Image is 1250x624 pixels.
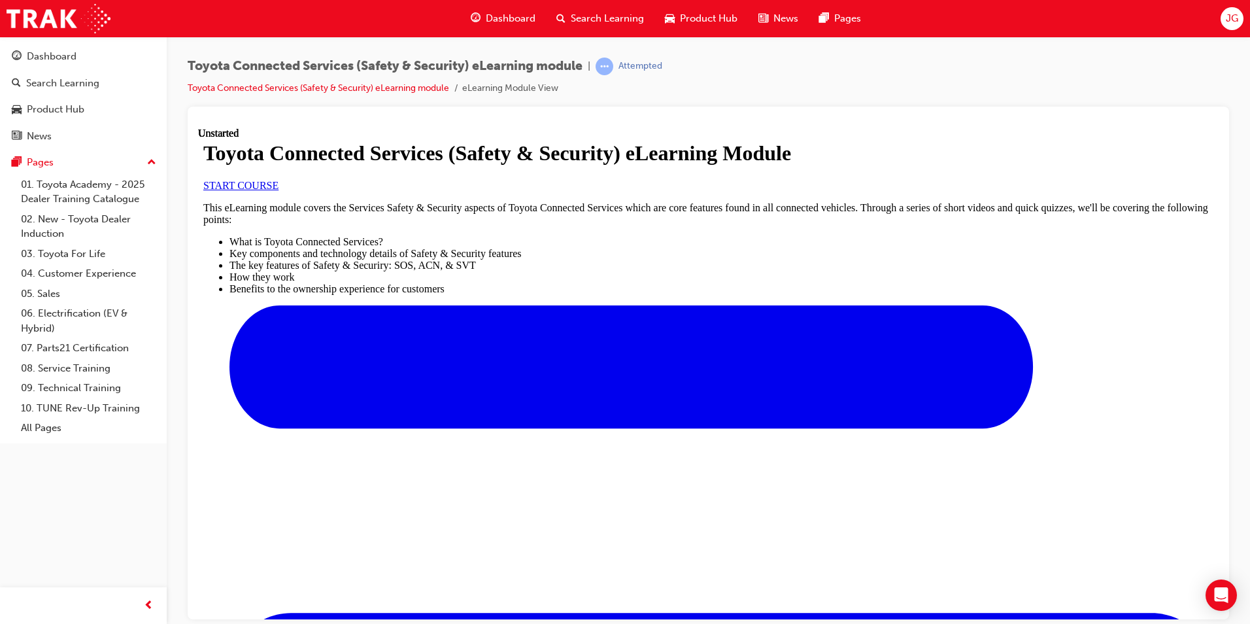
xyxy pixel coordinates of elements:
div: News [27,129,52,144]
a: 09. Technical Training [16,378,161,398]
a: All Pages [16,418,161,438]
a: guage-iconDashboard [460,5,546,32]
span: car-icon [665,10,675,27]
a: Toyota Connected Services (Safety & Security) eLearning module [188,82,449,94]
span: car-icon [12,104,22,116]
li: How they work [31,144,1015,156]
button: DashboardSearch LearningProduct HubNews [5,42,161,150]
span: news-icon [12,131,22,143]
span: Search Learning [571,11,644,26]
p: This eLearning module covers the Services Safety & Security aspects of Toyota Connected Services ... [5,75,1015,98]
span: Dashboard [486,11,535,26]
a: 07. Parts21 Certification [16,338,161,358]
li: Key components and technology details of Safety & Security features [31,120,1015,132]
a: News [5,124,161,148]
li: What is Toyota Connected Services? [31,109,1015,120]
a: START COURSE [5,52,80,63]
button: Pages [5,150,161,175]
li: The key features of Safety & Securiry: SOS, ACN, & SVT [31,132,1015,144]
a: 03. Toyota For Life [16,244,161,264]
span: prev-icon [144,598,154,614]
li: Benefits to the ownership experience for customers [31,156,1015,167]
div: Search Learning [26,76,99,91]
a: 10. TUNE Rev-Up Training [16,398,161,419]
a: 05. Sales [16,284,161,304]
a: 04. Customer Experience [16,264,161,284]
span: search-icon [12,78,21,90]
span: search-icon [556,10,566,27]
span: Toyota Connected Services (Safety & Security) eLearning module [188,59,583,74]
span: pages-icon [12,157,22,169]
a: 02. New - Toyota Dealer Induction [16,209,161,244]
a: Search Learning [5,71,161,95]
span: Pages [834,11,861,26]
span: guage-icon [471,10,481,27]
span: JG [1226,11,1238,26]
span: News [773,11,798,26]
a: car-iconProduct Hub [654,5,748,32]
li: eLearning Module View [462,81,558,96]
div: Open Intercom Messenger [1206,580,1237,611]
img: Trak [7,4,110,33]
div: Attempted [618,60,662,73]
a: pages-iconPages [809,5,871,32]
span: Product Hub [680,11,737,26]
div: Pages [27,155,54,170]
span: guage-icon [12,51,22,63]
div: Dashboard [27,49,76,64]
span: pages-icon [819,10,829,27]
a: 01. Toyota Academy - 2025 Dealer Training Catalogue [16,175,161,209]
span: | [588,59,590,74]
button: JG [1221,7,1243,30]
span: up-icon [147,154,156,171]
span: learningRecordVerb_ATTEMPT-icon [596,58,613,75]
h1: Toyota Connected Services (Safety & Security) eLearning Module [5,14,1015,38]
a: 06. Electrification (EV & Hybrid) [16,303,161,338]
a: search-iconSearch Learning [546,5,654,32]
span: news-icon [758,10,768,27]
a: Product Hub [5,97,161,122]
div: Product Hub [27,102,84,117]
a: Dashboard [5,44,161,69]
a: 08. Service Training [16,358,161,379]
a: news-iconNews [748,5,809,32]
